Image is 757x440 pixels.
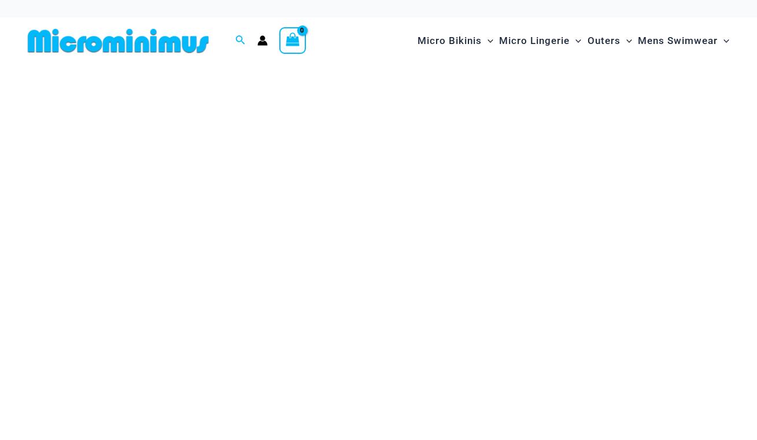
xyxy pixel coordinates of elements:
span: Menu Toggle [570,26,581,56]
a: View Shopping Cart, empty [279,27,306,54]
a: OutersMenu ToggleMenu Toggle [585,23,635,58]
span: Micro Bikinis [418,26,482,56]
a: Micro BikinisMenu ToggleMenu Toggle [415,23,496,58]
a: Account icon link [257,35,268,46]
span: Menu Toggle [718,26,729,56]
span: Mens Swimwear [638,26,718,56]
a: Search icon link [235,34,246,48]
span: Menu Toggle [621,26,632,56]
a: Mens SwimwearMenu ToggleMenu Toggle [635,23,732,58]
img: MM SHOP LOGO FLAT [23,28,213,54]
a: Micro LingerieMenu ToggleMenu Toggle [496,23,584,58]
span: Outers [588,26,621,56]
span: Menu Toggle [482,26,493,56]
nav: Site Navigation [413,21,734,60]
span: Micro Lingerie [499,26,570,56]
